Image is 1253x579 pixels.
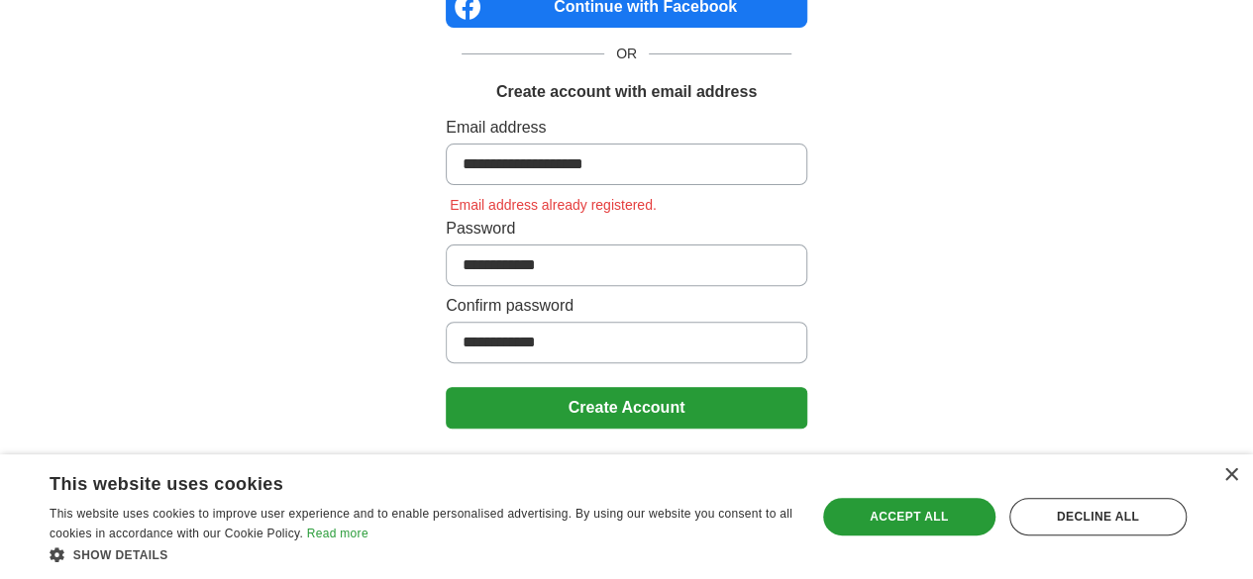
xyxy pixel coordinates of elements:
label: Confirm password [446,294,807,318]
span: Show details [73,548,168,562]
h1: Create account with email address [496,80,757,104]
button: Create Account [446,387,807,429]
div: Accept all [823,498,995,535]
div: Decline all [1009,498,1187,535]
div: Show details [50,544,793,564]
label: Email address [446,116,807,140]
div: This website uses cookies [50,466,744,496]
span: This website uses cookies to improve user experience and to enable personalised advertising. By u... [50,507,792,540]
label: Password [446,217,807,241]
div: Close [1223,468,1238,483]
span: OR [604,44,649,64]
a: Read more, opens a new window [307,527,368,540]
span: Email address already registered. [446,197,661,213]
